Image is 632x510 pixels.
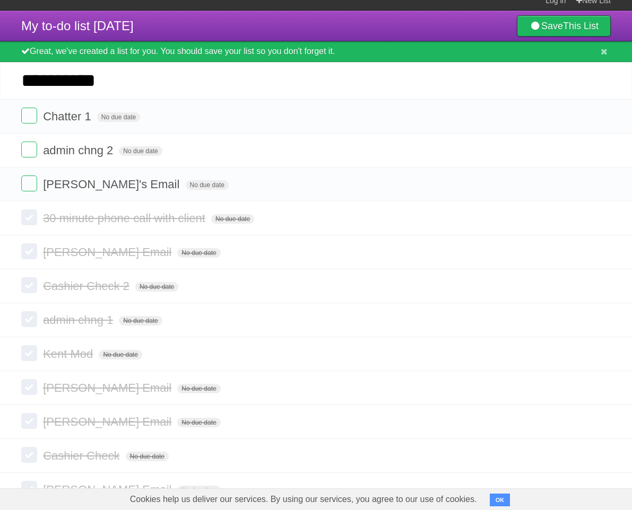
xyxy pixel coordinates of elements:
[119,146,162,156] span: No due date
[21,277,37,293] label: Done
[43,144,116,157] span: admin chng 2
[21,413,37,429] label: Done
[21,379,37,395] label: Done
[21,19,134,33] span: My to-do list [DATE]
[21,209,37,225] label: Done
[21,175,37,191] label: Done
[177,486,220,495] span: No due date
[119,489,488,510] span: Cookies help us deliver our services. By using our services, you agree to our use of cookies.
[21,311,37,327] label: Done
[490,494,510,506] button: OK
[43,347,96,360] span: Kent Mod
[43,415,174,428] span: [PERSON_NAME] Email
[21,108,37,124] label: Done
[43,245,174,259] span: [PERSON_NAME] Email
[99,350,142,359] span: No due date
[21,345,37,361] label: Done
[21,447,37,463] label: Done
[21,243,37,259] label: Done
[43,449,122,462] span: Cashier Check
[563,21,599,31] b: This List
[186,180,229,190] span: No due date
[211,214,254,224] span: No due date
[43,483,174,496] span: [PERSON_NAME] Email
[517,15,611,37] a: SaveThis List
[177,384,220,393] span: No due date
[43,279,132,293] span: Cashier Check 2
[126,452,169,461] span: No due date
[177,418,220,427] span: No due date
[177,248,220,258] span: No due date
[43,178,182,191] span: [PERSON_NAME]'s Email
[21,142,37,157] label: Done
[43,110,94,123] span: Chatter 1
[97,112,140,122] span: No due date
[21,481,37,497] label: Done
[119,316,162,326] span: No due date
[135,282,178,292] span: No due date
[43,313,116,327] span: admin chng 1
[43,212,208,225] span: 30 minute phone call with client
[43,381,174,394] span: [PERSON_NAME] Email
